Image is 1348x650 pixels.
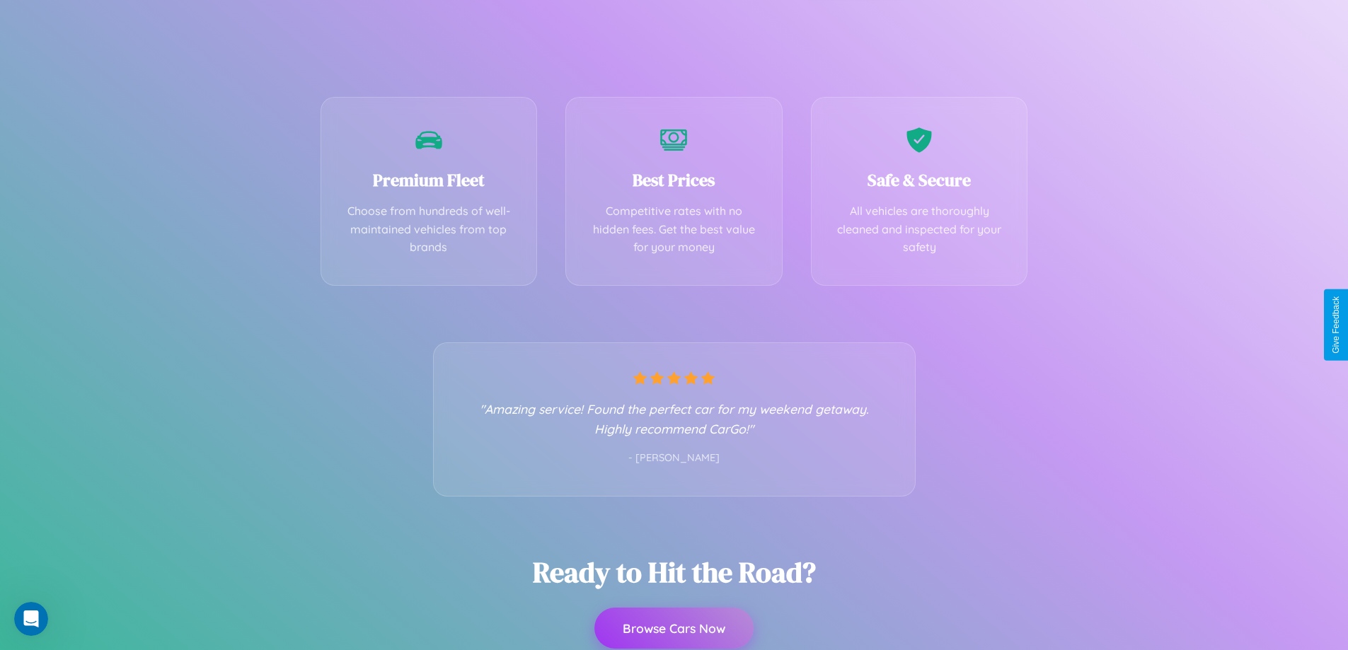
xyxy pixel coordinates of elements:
[833,168,1006,192] h3: Safe & Secure
[14,602,48,636] iframe: Intercom live chat
[342,202,516,257] p: Choose from hundreds of well-maintained vehicles from top brands
[462,449,887,468] p: - [PERSON_NAME]
[587,202,761,257] p: Competitive rates with no hidden fees. Get the best value for your money
[342,168,516,192] h3: Premium Fleet
[1331,296,1341,354] div: Give Feedback
[462,399,887,439] p: "Amazing service! Found the perfect car for my weekend getaway. Highly recommend CarGo!"
[587,168,761,192] h3: Best Prices
[594,608,754,649] button: Browse Cars Now
[533,553,816,591] h2: Ready to Hit the Road?
[833,202,1006,257] p: All vehicles are thoroughly cleaned and inspected for your safety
